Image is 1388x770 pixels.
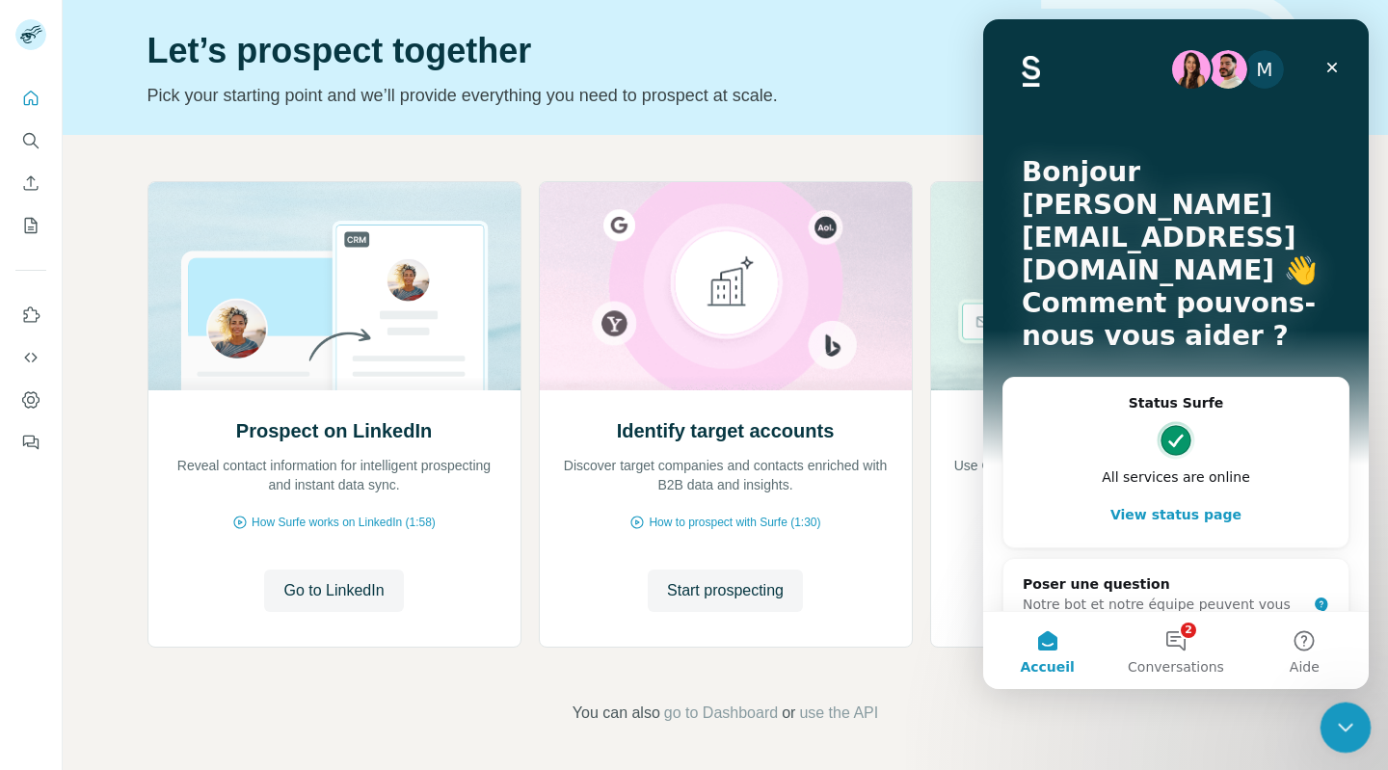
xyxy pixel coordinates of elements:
[15,298,46,332] button: Use Surfe on LinkedIn
[283,579,384,602] span: Go to LinkedIn
[539,182,913,390] img: Identify target accounts
[573,702,660,725] span: You can also
[236,417,432,444] h2: Prospect on LinkedIn
[649,514,820,531] span: How to prospect with Surfe (1:30)
[799,702,878,725] button: use the API
[264,570,403,612] button: Go to LinkedIn
[15,383,46,417] button: Dashboard
[15,81,46,116] button: Quick start
[1321,703,1372,754] iframe: Intercom live chat
[252,514,436,531] span: How Surfe works on LinkedIn (1:58)
[664,702,778,725] button: go to Dashboard
[667,579,784,602] span: Start prospecting
[168,456,501,494] p: Reveal contact information for intelligent prospecting and instant data sync.
[147,32,1018,70] h1: Let’s prospect together
[950,456,1284,494] p: Use CSV enrichment to confirm you are using the best data available.
[983,19,1369,689] iframe: Intercom live chat
[147,82,1018,109] p: Pick your starting point and we’ll provide everything you need to prospect at scale.
[15,425,46,460] button: Feedback
[15,340,46,375] button: Use Surfe API
[15,123,46,158] button: Search
[15,208,46,243] button: My lists
[147,182,521,390] img: Prospect on LinkedIn
[15,166,46,200] button: Enrich CSV
[617,417,835,444] h2: Identify target accounts
[782,702,795,725] span: or
[559,456,893,494] p: Discover target companies and contacts enriched with B2B data and insights.
[648,570,803,612] button: Start prospecting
